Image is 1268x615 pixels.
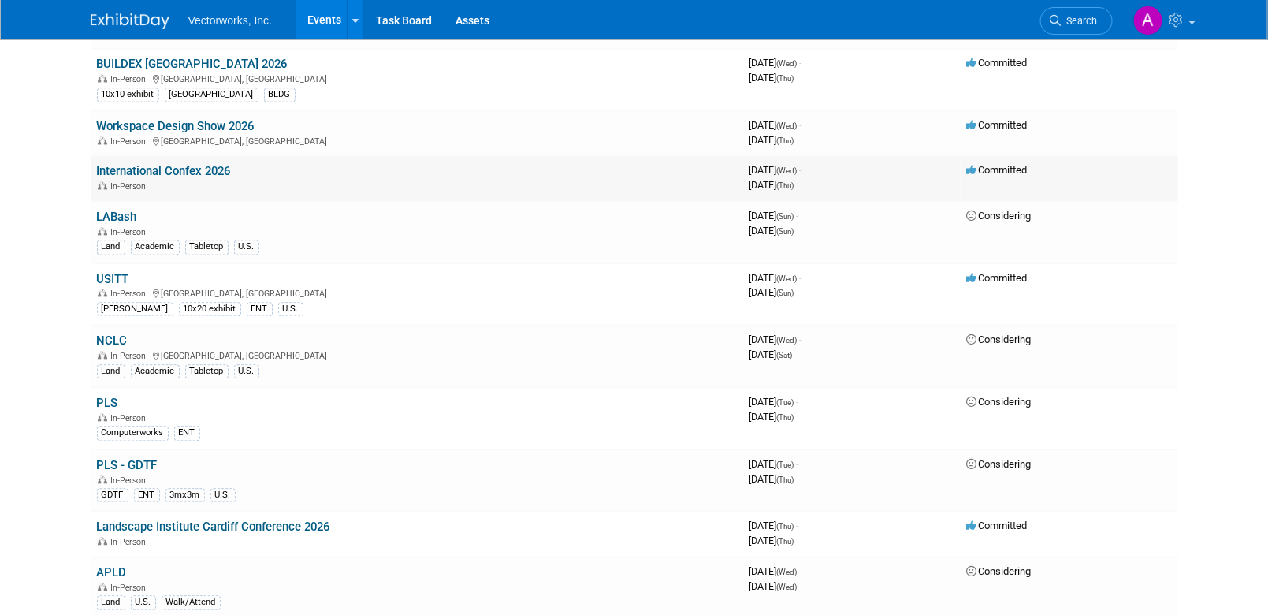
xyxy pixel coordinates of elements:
[749,225,794,237] span: [DATE]
[264,88,296,102] div: BLDG
[1040,7,1113,35] a: Search
[749,334,802,345] span: [DATE]
[749,565,802,577] span: [DATE]
[97,57,288,71] a: BUILDEX [GEOGRAPHIC_DATA] 2026
[98,74,107,82] img: In-Person Event
[111,227,151,237] span: In-Person
[98,181,107,189] img: In-Person Event
[777,212,794,221] span: (Sun)
[749,348,793,360] span: [DATE]
[749,272,802,284] span: [DATE]
[1133,6,1163,35] img: Amisha Carribon
[749,580,798,592] span: [DATE]
[777,413,794,422] span: (Thu)
[749,72,794,84] span: [DATE]
[234,240,259,254] div: U.S.
[97,210,137,224] a: LABash
[749,396,799,408] span: [DATE]
[777,59,798,68] span: (Wed)
[749,473,794,485] span: [DATE]
[97,396,118,410] a: PLS
[97,272,129,286] a: USITT
[188,14,273,27] span: Vectorworks, Inc.
[749,119,802,131] span: [DATE]
[111,289,151,299] span: In-Person
[179,302,241,316] div: 10x20 exhibit
[749,164,802,176] span: [DATE]
[800,164,802,176] span: -
[111,136,151,147] span: In-Person
[98,136,107,144] img: In-Person Event
[800,272,802,284] span: -
[749,520,799,531] span: [DATE]
[97,240,125,254] div: Land
[797,520,799,531] span: -
[111,181,151,192] span: In-Person
[131,595,156,609] div: U.S.
[967,520,1028,531] span: Committed
[797,210,799,222] span: -
[749,57,802,69] span: [DATE]
[749,458,799,470] span: [DATE]
[967,57,1028,69] span: Committed
[967,272,1028,284] span: Committed
[777,336,798,345] span: (Wed)
[131,240,180,254] div: Academic
[97,119,255,133] a: Workspace Design Show 2026
[749,535,794,546] span: [DATE]
[777,166,798,175] span: (Wed)
[749,286,794,298] span: [DATE]
[967,565,1032,577] span: Considering
[777,121,798,130] span: (Wed)
[97,164,231,178] a: International Confex 2026
[967,396,1032,408] span: Considering
[134,488,160,502] div: ENT
[777,537,794,546] span: (Thu)
[749,411,794,423] span: [DATE]
[98,227,107,235] img: In-Person Event
[777,181,794,190] span: (Thu)
[749,179,794,191] span: [DATE]
[97,488,128,502] div: GDTF
[174,426,200,440] div: ENT
[797,458,799,470] span: -
[777,136,794,145] span: (Thu)
[749,134,794,146] span: [DATE]
[777,475,794,484] span: (Thu)
[967,164,1028,176] span: Committed
[97,520,330,534] a: Landscape Institute Cardiff Conference 2026
[97,302,173,316] div: [PERSON_NAME]
[98,537,107,545] img: In-Person Event
[97,426,169,440] div: Computerworks
[97,286,737,299] div: [GEOGRAPHIC_DATA], [GEOGRAPHIC_DATA]
[967,458,1032,470] span: Considering
[967,334,1032,345] span: Considering
[97,348,737,361] div: [GEOGRAPHIC_DATA], [GEOGRAPHIC_DATA]
[777,351,793,360] span: (Sat)
[185,240,229,254] div: Tabletop
[111,475,151,486] span: In-Person
[800,119,802,131] span: -
[800,334,802,345] span: -
[111,351,151,361] span: In-Person
[91,13,169,29] img: ExhibitDay
[777,522,794,531] span: (Thu)
[98,583,107,591] img: In-Person Event
[777,398,794,407] span: (Tue)
[131,364,180,378] div: Academic
[97,134,737,147] div: [GEOGRAPHIC_DATA], [GEOGRAPHIC_DATA]
[97,595,125,609] div: Land
[111,413,151,423] span: In-Person
[111,537,151,547] span: In-Person
[749,210,799,222] span: [DATE]
[234,364,259,378] div: U.S.
[797,396,799,408] span: -
[111,74,151,84] span: In-Person
[98,413,107,421] img: In-Person Event
[97,334,128,348] a: NCLC
[97,458,158,472] a: PLS - GDTF
[777,74,794,83] span: (Thu)
[98,289,107,296] img: In-Person Event
[97,565,127,580] a: APLD
[967,119,1028,131] span: Committed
